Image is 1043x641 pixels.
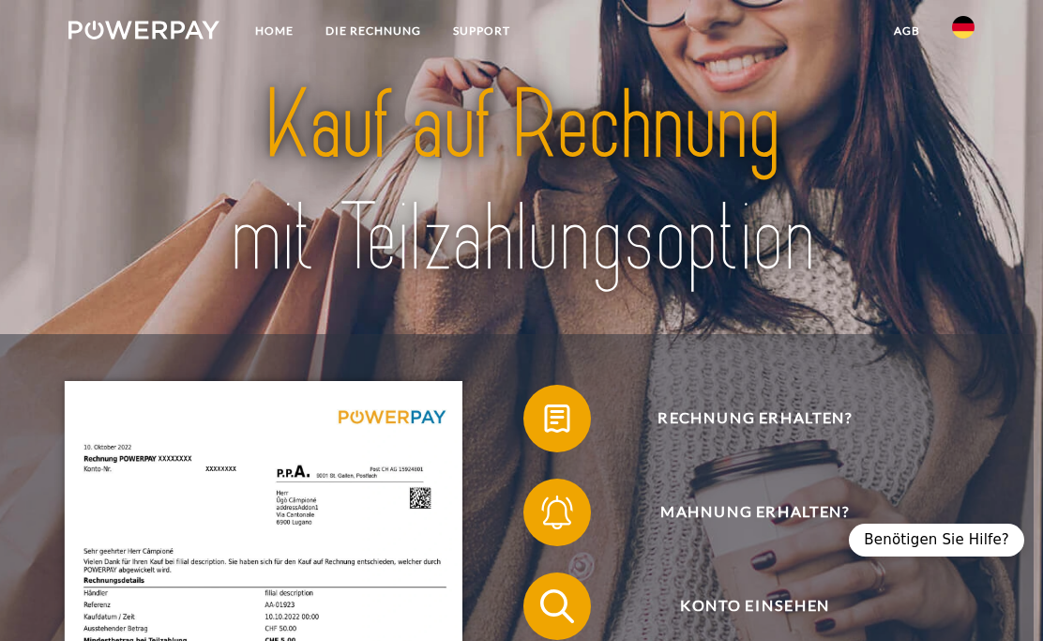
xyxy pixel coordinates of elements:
[537,585,579,627] img: qb_search.svg
[310,14,437,48] a: DIE RECHNUNG
[549,385,962,452] span: Rechnung erhalten?
[849,524,1024,557] div: Benötigen Sie Hilfe?
[952,16,975,38] img: de
[523,479,962,546] button: Mahnung erhalten?
[523,385,962,452] button: Rechnung erhalten?
[523,572,962,640] button: Konto einsehen
[878,14,936,48] a: agb
[437,14,526,48] a: SUPPORT
[537,397,579,439] img: qb_bill.svg
[68,21,219,39] img: logo-powerpay-white.svg
[537,491,579,533] img: qb_bell.svg
[549,572,962,640] span: Konto einsehen
[159,64,884,299] img: title-powerpay_de.svg
[239,14,310,48] a: Home
[499,475,987,550] a: Mahnung erhalten?
[549,479,962,546] span: Mahnung erhalten?
[499,381,987,456] a: Rechnung erhalten?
